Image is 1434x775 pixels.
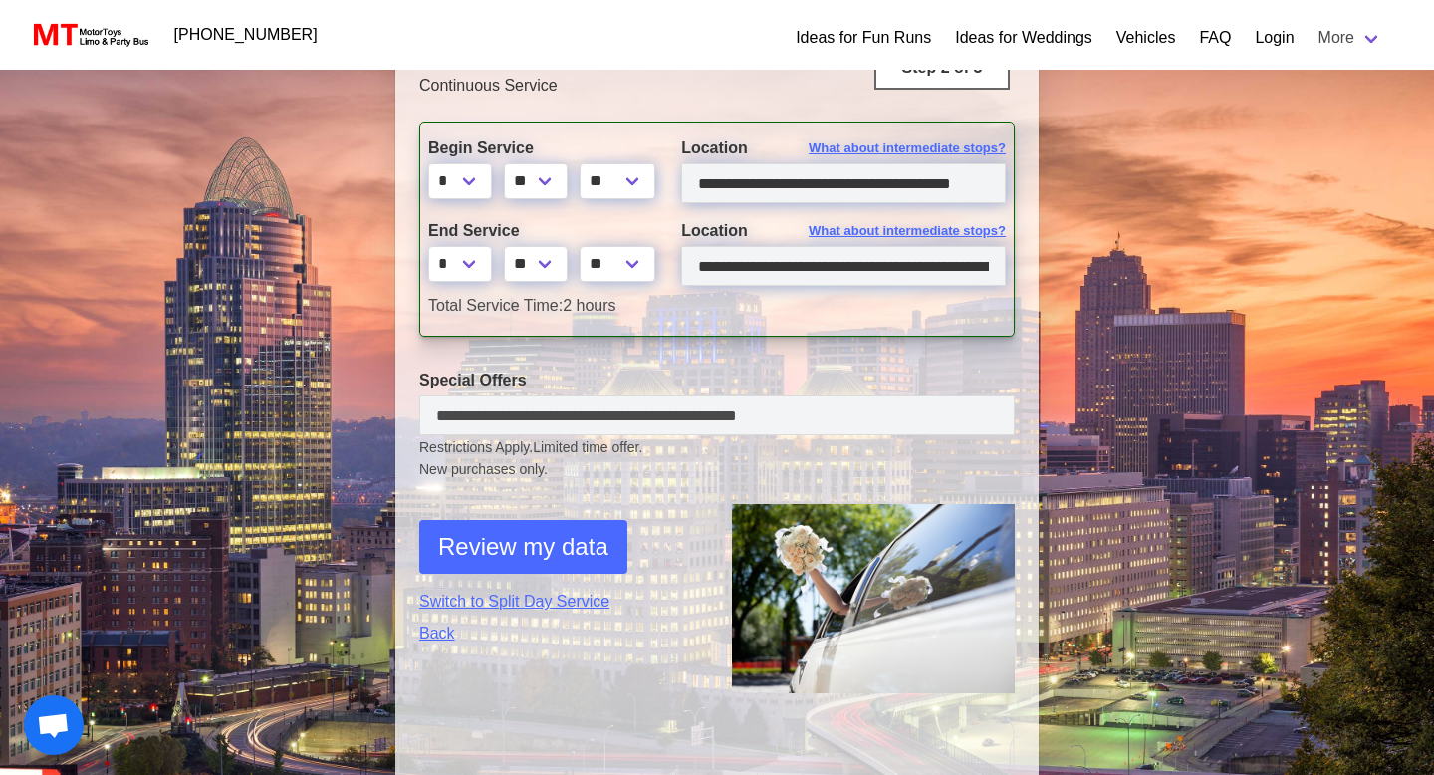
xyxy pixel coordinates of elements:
a: Open chat [24,695,84,755]
a: Login [1255,26,1294,50]
label: Begin Service [428,136,651,160]
span: Limited time offer. [533,437,642,458]
span: Location [681,222,748,239]
a: Ideas for Fun Runs [796,26,931,50]
a: Vehicles [1116,26,1176,50]
span: What about intermediate stops? [809,221,1006,241]
p: Continuous Service [419,74,1015,98]
img: MotorToys Logo [28,21,150,49]
a: More [1307,18,1394,58]
img: 1.png [732,504,1015,692]
a: FAQ [1199,26,1231,50]
span: New purchases only. [419,459,1015,480]
span: Location [681,139,748,156]
div: 2 hours [413,294,1021,318]
label: End Service [428,219,651,243]
a: [PHONE_NUMBER] [162,15,330,55]
span: Total Service Time: [428,297,563,314]
a: Back [419,622,702,646]
label: Special Offers [419,369,1015,392]
button: Review my data [419,520,627,574]
span: What about intermediate stops? [809,138,1006,158]
span: Review my data [438,529,608,565]
a: Ideas for Weddings [955,26,1092,50]
small: Restrictions Apply. [419,439,1015,480]
a: Switch to Split Day Service [419,590,702,614]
